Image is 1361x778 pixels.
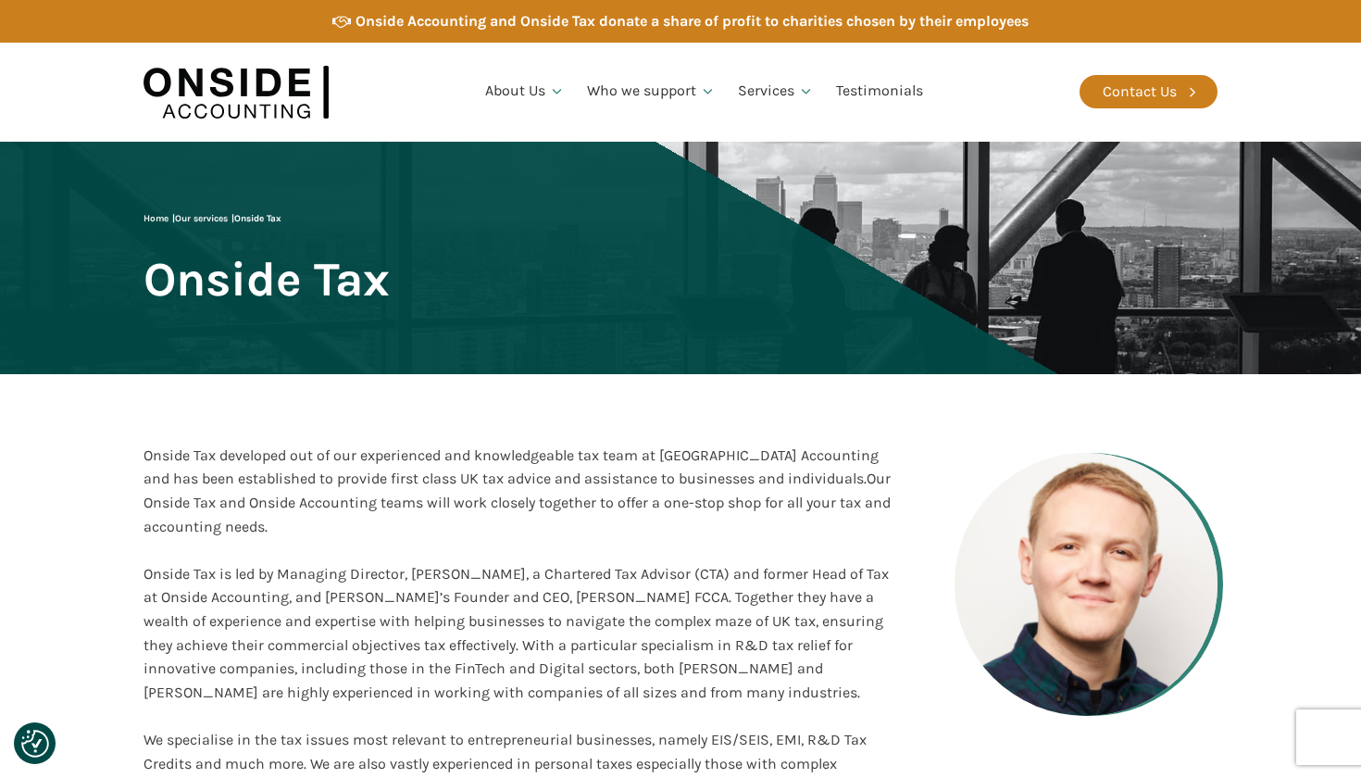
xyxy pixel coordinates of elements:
div: Onside Tax developed out of our experienced and knowledgeable tax team at [GEOGRAPHIC_DATA] Accou... [144,444,895,538]
a: About Us [474,60,576,123]
button: Consent Preferences [21,730,49,758]
span: Onside Tax [234,213,281,224]
img: Onside Accounting [144,56,329,128]
img: Revisit consent button [21,730,49,758]
div: Onside Accounting and Onside Tax donate a share of profit to charities chosen by their employees [356,9,1029,33]
a: Contact Us [1080,75,1217,108]
span: | | [144,213,281,224]
span: Our Onside Tax and Onside Accounting teams will work closely together to offer a one-stop shop fo... [144,470,891,534]
a: Home [144,213,169,224]
a: Our services [175,213,228,224]
a: Testimonials [825,60,934,123]
a: Services [727,60,825,123]
a: Who we support [576,60,727,123]
span: Onside Tax [144,254,390,305]
div: Contact Us [1103,80,1177,104]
